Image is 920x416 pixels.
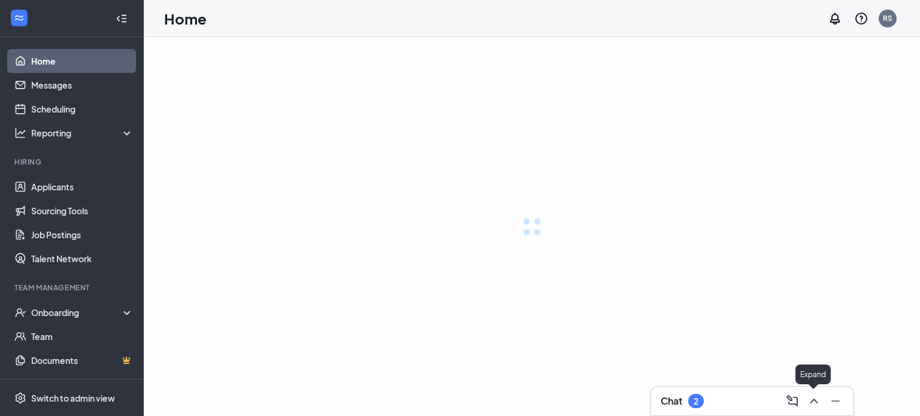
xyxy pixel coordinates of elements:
svg: UserCheck [14,306,26,318]
svg: Minimize [828,394,843,408]
svg: QuestionInfo [854,11,868,26]
svg: Settings [14,392,26,404]
a: Job Postings [31,223,134,247]
div: Hiring [14,157,131,167]
svg: ComposeMessage [785,394,800,408]
div: 2 [694,396,698,406]
div: Expand [795,365,831,384]
div: Onboarding [31,306,134,318]
button: ComposeMessage [782,391,801,411]
a: DocumentsCrown [31,348,134,372]
button: Minimize [825,391,844,411]
a: Messages [31,73,134,97]
div: Switch to admin view [31,392,115,404]
a: Team [31,324,134,348]
a: Home [31,49,134,73]
a: Talent Network [31,247,134,271]
div: RS [883,13,892,23]
svg: WorkstreamLogo [13,12,25,24]
a: SurveysCrown [31,372,134,396]
h1: Home [164,8,207,29]
a: Sourcing Tools [31,199,134,223]
a: Applicants [31,175,134,199]
a: Scheduling [31,97,134,121]
svg: Notifications [828,11,842,26]
svg: ChevronUp [807,394,821,408]
div: Reporting [31,127,134,139]
svg: Analysis [14,127,26,139]
svg: Collapse [116,13,128,25]
button: ChevronUp [803,391,822,411]
h3: Chat [661,394,682,408]
div: Team Management [14,283,131,293]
